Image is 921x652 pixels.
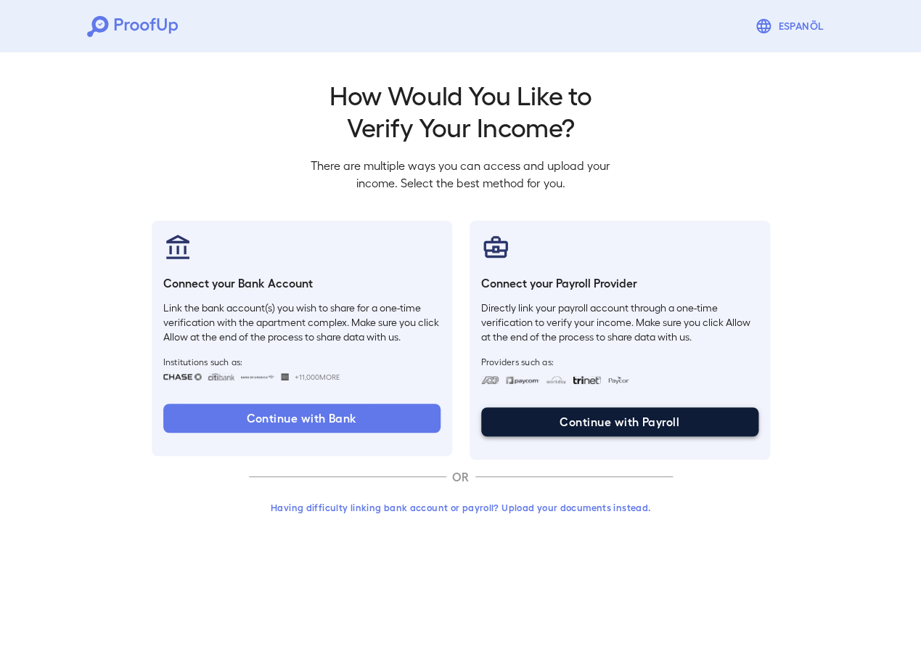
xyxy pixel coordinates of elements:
img: workday.svg [546,376,567,384]
img: citibank.svg [208,373,235,380]
img: wellsfargo.svg [281,373,289,380]
span: Providers such as: [481,356,758,367]
h6: Connect your Payroll Provider [481,274,758,292]
img: trinet.svg [573,376,602,384]
p: There are multiple ways you can access and upload your income. Select the best method for you. [300,157,622,192]
img: paycom.svg [505,376,540,384]
span: Institutions such as: [163,356,441,367]
img: adp.svg [481,376,499,384]
p: Link the bank account(s) you wish to share for a one-time verification with the apartment complex... [163,301,441,344]
img: bankOfAmerica.svg [240,373,275,380]
button: Having difficulty linking bank account or payroll? Upload your documents instead. [249,494,673,521]
img: payrollProvider.svg [481,232,510,261]
span: +11,000 More [295,371,340,383]
h2: How Would You Like to Verify Your Income? [300,78,622,142]
p: Directly link your payroll account through a one-time verification to verify your income. Make su... [481,301,758,344]
h6: Connect your Bank Account [163,274,441,292]
img: chase.svg [163,373,202,380]
button: Continue with Payroll [481,407,758,436]
img: paycon.svg [607,376,629,384]
p: OR [446,468,475,486]
img: bankAccount.svg [163,232,192,261]
button: Continue with Bank [163,404,441,433]
button: Espanõl [749,12,834,41]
